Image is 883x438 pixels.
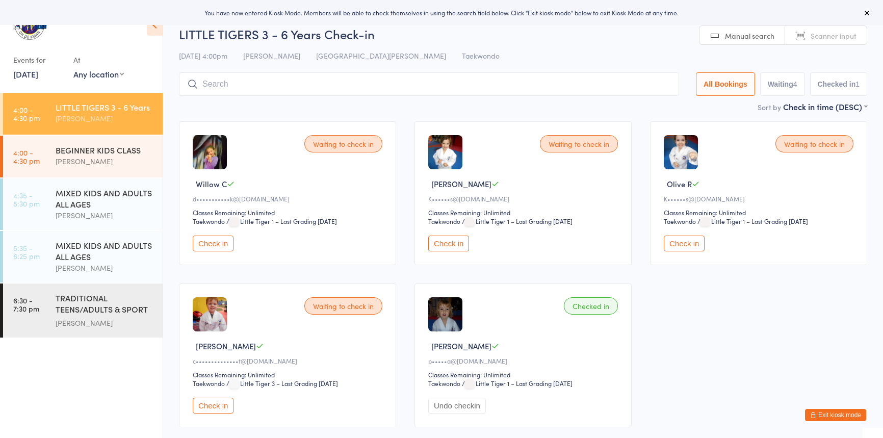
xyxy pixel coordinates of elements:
[3,178,163,230] a: 4:35 -5:30 pmMIXED KIDS AND ADULTS ALL AGES[PERSON_NAME]
[304,135,382,152] div: Waiting to check in
[760,72,805,96] button: Waiting4
[13,106,40,122] time: 4:00 - 4:30 pm
[193,217,225,225] div: Taekwondo
[226,217,337,225] span: / Little Tiger 1 – Last Grading [DATE]
[193,208,385,217] div: Classes Remaining: Unlimited
[758,102,781,112] label: Sort by
[3,136,163,177] a: 4:00 -4:30 pmBEGINNER KIDS CLASS[PERSON_NAME]
[179,25,867,42] h2: LITTLE TIGERS 3 - 6 Years Check-in
[3,231,163,282] a: 5:35 -6:25 pmMIXED KIDS AND ADULTS ALL AGES[PERSON_NAME]
[304,297,382,315] div: Waiting to check in
[428,370,621,379] div: Classes Remaining: Unlimited
[13,68,38,80] a: [DATE]
[56,262,154,274] div: [PERSON_NAME]
[540,135,618,152] div: Waiting to check in
[193,194,385,203] div: d•••••••••••k@[DOMAIN_NAME]
[56,144,154,156] div: BEGINNER KIDS CLASS
[664,135,698,169] img: image1750755710.png
[56,317,154,329] div: [PERSON_NAME]
[193,398,233,414] button: Check in
[13,51,63,68] div: Events for
[226,379,338,388] span: / Little Tiger 3 – Last Grading [DATE]
[855,80,860,88] div: 1
[811,31,856,41] span: Scanner input
[462,379,573,388] span: / Little Tiger 1 – Last Grading [DATE]
[428,135,462,169] img: image1750755840.png
[56,113,154,124] div: [PERSON_NAME]
[193,379,225,388] div: Taekwondo
[16,8,867,17] div: You have now entered Kiosk Mode. Members will be able to check themselves in using the search fie...
[193,356,385,365] div: c••••••••••••••t@[DOMAIN_NAME]
[431,178,491,189] span: [PERSON_NAME]
[462,50,500,61] span: Taekwondo
[667,178,692,189] span: Olive R
[664,217,696,225] div: Taekwondo
[462,217,573,225] span: / Little Tiger 1 – Last Grading [DATE]
[783,101,867,112] div: Check in time (DESC)
[179,72,679,96] input: Search
[196,178,227,189] span: Willow C
[56,240,154,262] div: MIXED KIDS AND ADULTS ALL AGES
[193,370,385,379] div: Classes Remaining: Unlimited
[775,135,853,152] div: Waiting to check in
[196,341,256,351] span: [PERSON_NAME]
[725,31,774,41] span: Manual search
[56,292,154,317] div: TRADITIONAL TEENS/ADULTS & SPORT TRAINING
[793,80,797,88] div: 4
[428,194,621,203] div: K••••••s@[DOMAIN_NAME]
[428,236,469,251] button: Check in
[805,409,866,421] button: Exit kiosk mode
[3,93,163,135] a: 4:00 -4:30 pmLITTLE TIGERS 3 - 6 Years[PERSON_NAME]
[193,236,233,251] button: Check in
[428,398,486,414] button: Undo checkin
[696,72,755,96] button: All Bookings
[73,68,124,80] div: Any location
[697,217,808,225] span: / Little Tiger 1 – Last Grading [DATE]
[56,210,154,221] div: [PERSON_NAME]
[13,244,40,260] time: 5:35 - 6:25 pm
[13,191,40,208] time: 4:35 - 5:30 pm
[73,51,124,68] div: At
[3,284,163,338] a: 6:30 -7:30 pmTRADITIONAL TEENS/ADULTS & SPORT TRAINING[PERSON_NAME]
[13,296,39,313] time: 6:30 - 7:30 pm
[431,341,491,351] span: [PERSON_NAME]
[56,187,154,210] div: MIXED KIDS AND ADULTS ALL AGES
[664,194,856,203] div: K••••••s@[DOMAIN_NAME]
[193,297,227,331] img: image1746090908.png
[428,379,460,388] div: Taekwondo
[664,208,856,217] div: Classes Remaining: Unlimited
[56,101,154,113] div: LITTLE TIGERS 3 - 6 Years
[428,208,621,217] div: Classes Remaining: Unlimited
[179,50,227,61] span: [DATE] 4:00pm
[193,135,227,169] img: image1753776445.png
[428,356,621,365] div: p•••••a@[DOMAIN_NAME]
[316,50,446,61] span: [GEOGRAPHIC_DATA][PERSON_NAME]
[13,148,40,165] time: 4:00 - 4:30 pm
[56,156,154,167] div: [PERSON_NAME]
[428,297,462,331] img: image1754470405.png
[664,236,705,251] button: Check in
[243,50,300,61] span: [PERSON_NAME]
[428,217,460,225] div: Taekwondo
[810,72,868,96] button: Checked in1
[564,297,618,315] div: Checked in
